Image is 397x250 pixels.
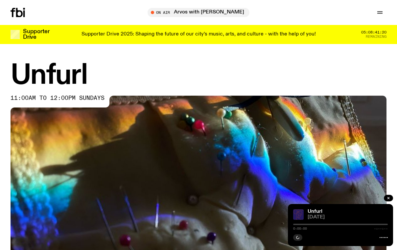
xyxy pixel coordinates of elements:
[366,35,386,38] span: Remaining
[308,209,322,214] a: Unfurl
[293,227,307,230] span: 0:00:00
[374,227,388,230] span: -:--:--
[308,215,388,220] span: [DATE]
[23,29,49,40] h3: Supporter Drive
[11,96,105,101] span: 11:00am to 12:00pm sundays
[82,32,316,37] p: Supporter Drive 2025: Shaping the future of our city’s music, arts, and culture - with the help o...
[361,31,386,34] span: 05:08:41:20
[148,8,249,17] button: On AirArvos with [PERSON_NAME]
[11,62,386,89] h1: Unfurl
